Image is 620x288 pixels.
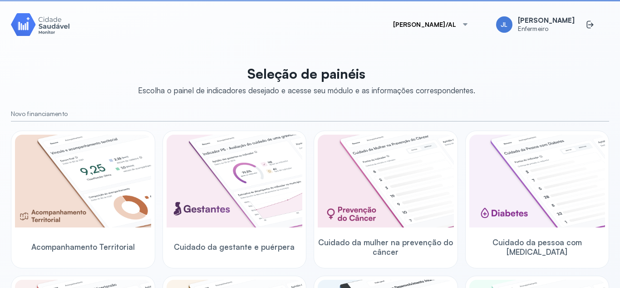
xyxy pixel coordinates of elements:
img: woman-cancer-prevention-care.png [318,135,454,227]
span: Cuidado da mulher na prevenção do câncer [318,237,454,257]
span: JL [501,21,507,29]
img: territorial-monitoring.png [15,135,151,227]
span: Enfermeiro [518,25,575,33]
span: [PERSON_NAME] [518,16,575,25]
span: Acompanhamento Territorial [31,242,135,252]
img: diabetics.png [469,135,605,227]
img: Logotipo do produto Monitor [11,11,70,37]
span: Cuidado da pessoa com [MEDICAL_DATA] [469,237,605,257]
div: Escolha o painel de indicadores desejado e acesse seu módulo e as informações correspondentes. [138,86,475,95]
img: pregnants.png [167,135,303,227]
p: Seleção de painéis [138,66,475,82]
small: Novo financiamento [11,110,609,118]
span: Cuidado da gestante e puérpera [174,242,295,252]
button: [PERSON_NAME]/AL [382,15,480,34]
